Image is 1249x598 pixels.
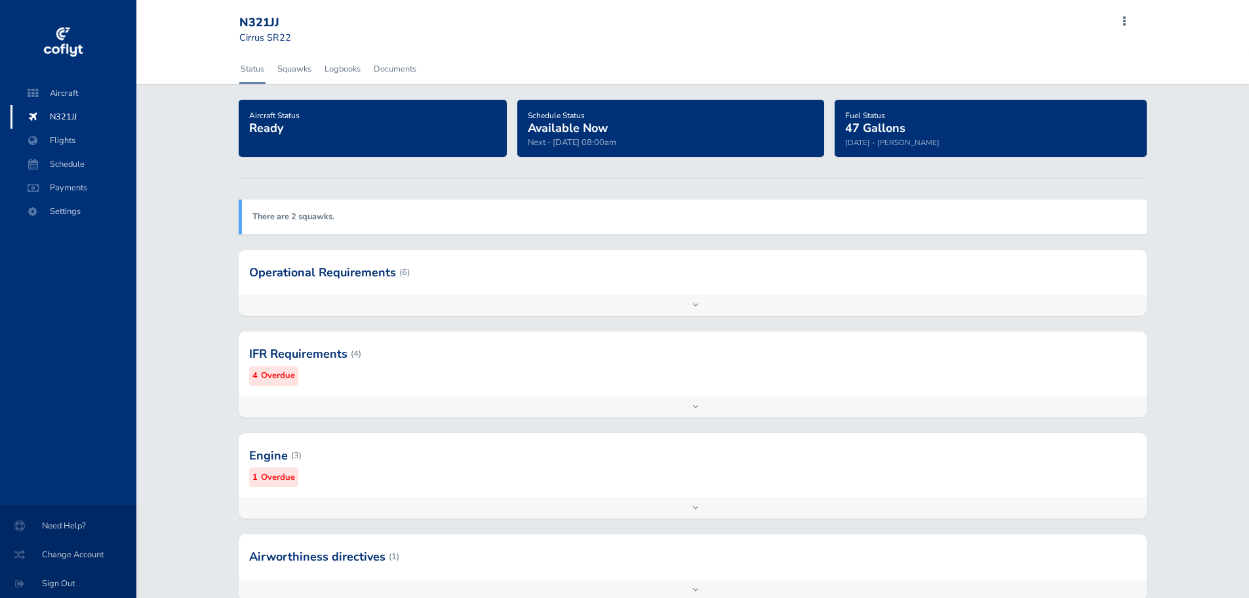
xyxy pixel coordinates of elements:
[372,54,418,83] a: Documents
[845,120,905,136] span: 47 Gallons
[528,110,585,121] span: Schedule Status
[252,211,334,223] a: There are 2 squawks.
[16,543,121,566] span: Change Account
[261,471,295,484] small: Overdue
[239,16,334,30] div: N321JJ
[323,54,362,83] a: Logbooks
[239,54,266,83] a: Status
[41,23,85,62] img: coflyt logo
[845,110,885,121] span: Fuel Status
[249,120,283,136] span: Ready
[249,110,300,121] span: Aircraft Status
[16,572,121,595] span: Sign Out
[845,137,940,148] small: [DATE] - [PERSON_NAME]
[276,54,313,83] a: Squawks
[24,152,123,176] span: Schedule
[24,129,123,152] span: Flights
[24,200,123,223] span: Settings
[528,120,608,136] span: Available Now
[528,106,608,137] a: Schedule StatusAvailable Now
[24,176,123,200] span: Payments
[528,137,616,148] span: Next - [DATE] 08:00am
[261,369,295,383] small: Overdue
[24,81,123,105] span: Aircraft
[24,105,123,129] span: N321JJ
[239,31,291,44] small: Cirrus SR22
[16,514,121,538] span: Need Help?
